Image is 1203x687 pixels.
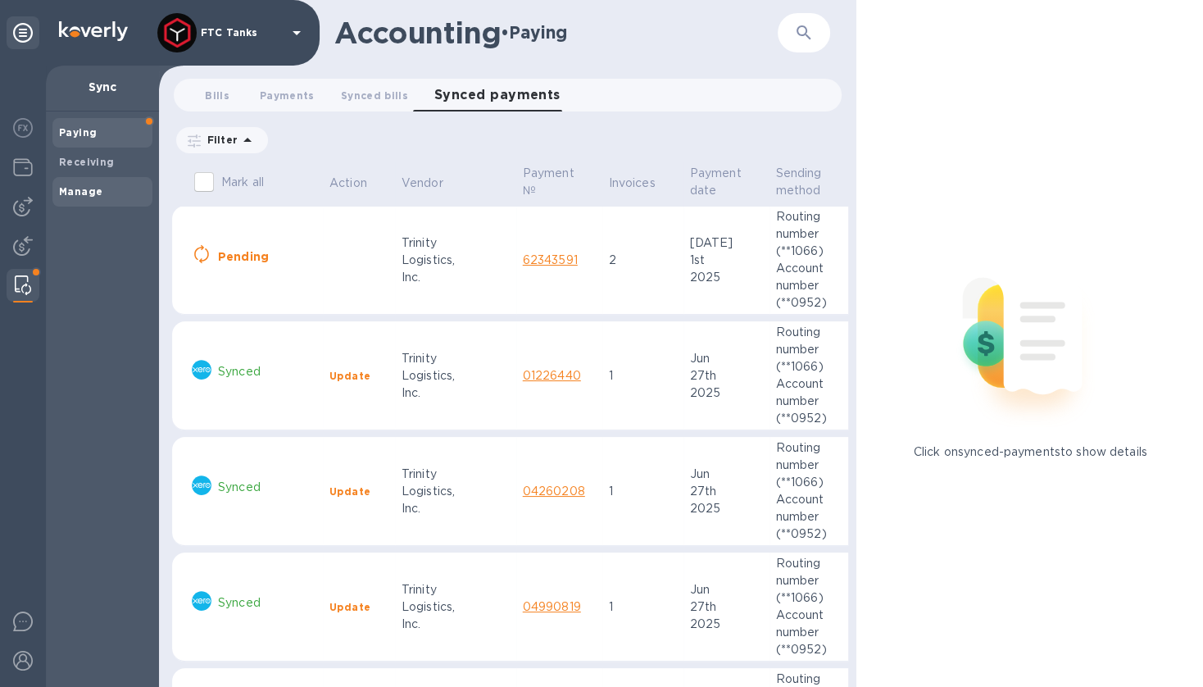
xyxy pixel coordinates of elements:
[523,165,574,199] p: Payment №
[402,581,510,598] div: Trinity
[402,367,510,384] div: Logistics,
[329,175,367,192] p: Action
[690,598,763,616] div: 27th
[523,369,581,382] a: 01226440
[776,165,822,199] p: Sending method
[329,485,370,498] b: Update
[776,208,843,312] p: Routing number (**1066) Account number (**0952)
[690,466,763,483] div: Jun
[690,269,763,286] div: 2025
[690,252,763,269] div: 1st
[260,87,315,104] span: Payments
[523,600,581,613] a: 04990819
[59,185,102,198] b: Manage
[690,367,763,384] div: 27th
[59,79,146,95] p: Sync
[334,16,501,50] h1: Accounting
[218,479,316,496] p: Synced
[690,616,763,633] div: 2025
[329,175,388,192] span: Action
[690,483,763,500] div: 27th
[402,500,510,517] div: Inc.
[329,370,370,382] b: Update
[402,616,510,633] div: Inc.
[402,384,510,402] div: Inc.
[402,175,443,192] p: Vendor
[776,555,843,658] p: Routing number (**1066) Account number (**0952)
[218,594,316,612] p: Synced
[609,367,677,384] p: 1
[690,234,763,252] div: [DATE]
[201,27,283,39] p: FTC Tanks
[402,175,465,192] span: Vendor
[201,133,238,147] p: Filter
[205,87,229,104] span: Bills
[776,439,843,543] p: Routing number (**1066) Account number (**0952)
[690,165,742,199] p: Payment date
[341,87,408,104] span: Synced bills
[690,384,763,402] div: 2025
[402,269,510,286] div: Inc.
[690,581,763,598] div: Jun
[523,253,578,266] a: 62343591
[402,234,510,252] div: Trinity
[7,16,39,49] div: Unpin categories
[402,252,510,269] div: Logistics,
[609,598,677,616] p: 1
[218,363,316,380] p: Synced
[13,157,33,177] img: Wallets
[329,601,370,613] b: Update
[13,118,33,138] img: Foreign exchange
[402,598,510,616] div: Logistics,
[776,165,843,199] span: Sending method
[523,165,596,199] span: Payment №
[402,466,510,483] div: Trinity
[690,350,763,367] div: Jun
[402,483,510,500] div: Logistics,
[609,175,677,192] span: Invoices
[221,174,264,191] p: Mark all
[609,483,677,500] p: 1
[523,485,585,498] a: 04260208
[59,21,128,41] img: Logo
[690,500,763,517] div: 2025
[609,175,656,192] p: Invoices
[501,22,567,43] h2: • Paying
[218,248,316,265] p: Pending
[434,84,561,107] span: Synced payments
[690,165,763,199] span: Payment date
[59,156,115,168] b: Receiving
[914,444,1147,461] p: Click on synced-payments to show details
[609,252,677,269] p: 2
[402,350,510,367] div: Trinity
[776,324,843,427] p: Routing number (**1066) Account number (**0952)
[59,126,97,139] b: Paying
